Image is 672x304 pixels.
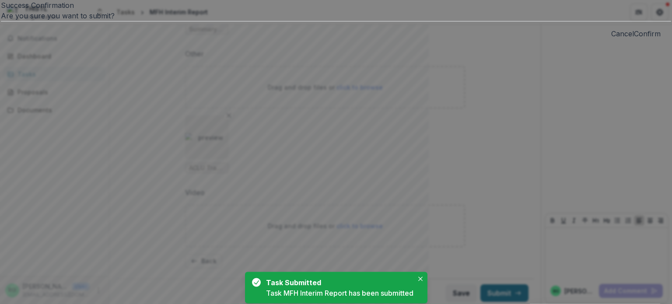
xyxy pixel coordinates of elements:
[415,274,426,284] button: Close
[266,277,410,288] div: Task Submitted
[1,10,671,21] div: Are you sure you want to submit?
[266,288,413,298] div: Task MFH Interim Report has been submitted
[634,29,661,38] span: Confirm
[611,28,634,39] button: Cancel
[634,28,661,39] button: Confirm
